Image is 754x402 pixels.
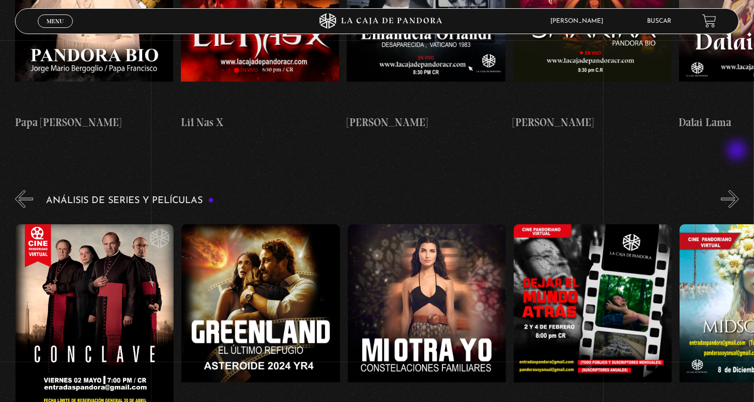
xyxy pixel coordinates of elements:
[43,26,68,34] span: Cerrar
[647,18,671,24] a: Buscar
[721,190,739,208] button: Next
[513,114,671,131] h4: [PERSON_NAME]
[46,196,214,206] h3: Análisis de series y películas
[47,18,64,24] span: Menu
[545,18,613,24] span: [PERSON_NAME]
[181,114,339,131] h4: Lil Nas X
[347,114,505,131] h4: [PERSON_NAME]
[15,190,33,208] button: Previous
[15,114,173,131] h4: Papa [PERSON_NAME]
[702,14,716,28] a: View your shopping cart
